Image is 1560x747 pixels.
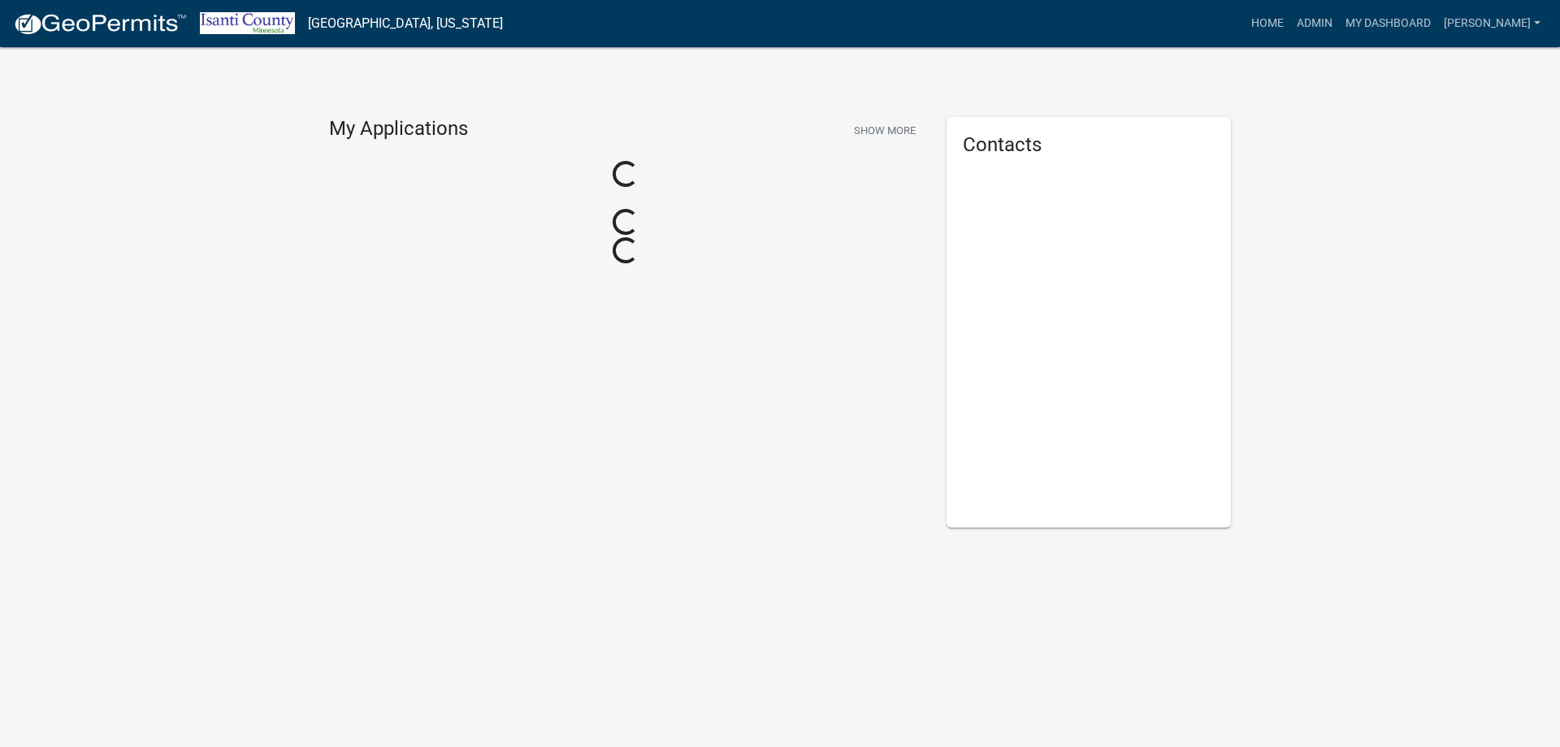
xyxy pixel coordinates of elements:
a: Home [1245,8,1290,39]
h4: My Applications [329,117,468,141]
a: Admin [1290,8,1339,39]
a: My Dashboard [1339,8,1437,39]
h5: Contacts [963,133,1215,157]
img: Isanti County, Minnesota [200,12,295,34]
a: [GEOGRAPHIC_DATA], [US_STATE] [308,10,503,37]
button: Show More [847,117,922,144]
a: [PERSON_NAME] [1437,8,1547,39]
